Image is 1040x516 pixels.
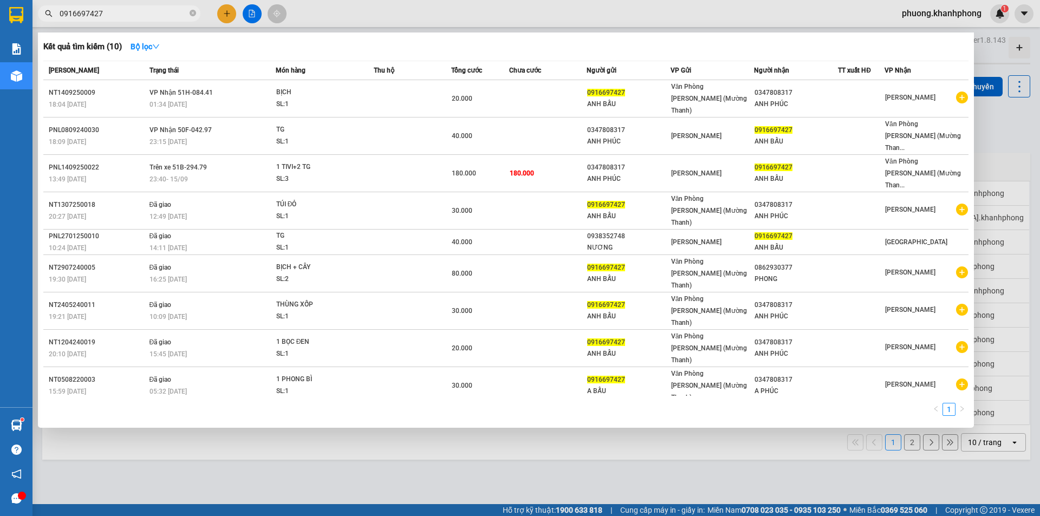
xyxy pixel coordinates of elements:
[149,388,187,395] span: 05:32 [DATE]
[276,242,357,254] div: SL: 1
[276,386,357,397] div: SL: 1
[885,306,935,313] span: [PERSON_NAME]
[149,213,187,220] span: 12:49 [DATE]
[49,199,146,211] div: NT1307250018
[49,313,86,321] span: 19:21 [DATE]
[11,469,22,479] span: notification
[276,199,357,211] div: TÚI ĐỎ
[11,493,22,504] span: message
[49,244,86,252] span: 10:24 [DATE]
[956,266,968,278] span: plus-circle
[587,162,670,173] div: 0347808317
[190,9,196,19] span: close-circle
[149,244,187,252] span: 14:11 [DATE]
[755,262,837,273] div: 0862930377
[451,67,482,74] span: Tổng cước
[587,173,670,185] div: ANH PHÚC
[452,169,476,177] span: 180.000
[671,67,691,74] span: VP Gửi
[587,273,670,285] div: ANH BẤU
[452,344,472,352] span: 20.000
[671,83,747,114] span: Văn Phòng [PERSON_NAME] (Mường Thanh)
[671,332,747,364] span: Văn Phòng [PERSON_NAME] (Mường Thanh)
[671,295,747,326] span: Văn Phòng [PERSON_NAME] (Mường Thanh)
[75,46,144,58] li: VP [PERSON_NAME]
[149,350,187,358] span: 15:45 [DATE]
[49,299,146,311] div: NT2405240011
[587,136,670,147] div: ANH PHÚC
[11,70,22,82] img: warehouse-icon
[149,313,187,321] span: 10:09 [DATE]
[587,338,625,346] span: 0916697427
[149,301,172,309] span: Đã giao
[885,381,935,388] span: [PERSON_NAME]
[276,67,305,74] span: Món hàng
[754,67,789,74] span: Người nhận
[149,338,172,346] span: Đã giao
[149,164,207,171] span: Trên xe 51B-294.79
[276,336,357,348] div: 1 BỌC ĐEN
[942,403,955,416] li: 1
[276,262,357,273] div: BỊCH + CÂY
[276,230,357,242] div: TG
[11,420,22,431] img: warehouse-icon
[276,299,357,311] div: THÙNG XỐP
[49,388,86,395] span: 15:59 [DATE]
[149,138,187,146] span: 23:15 [DATE]
[755,99,837,110] div: ANH PHÚC
[955,403,968,416] li: Next Page
[838,67,871,74] span: TT xuất HĐ
[755,337,837,348] div: 0347808317
[276,273,357,285] div: SL: 2
[60,8,187,19] input: Tìm tên, số ĐT hoặc mã đơn
[755,232,792,240] span: 0916697427
[49,213,86,220] span: 20:27 [DATE]
[11,445,22,455] span: question-circle
[49,125,146,136] div: PNL0809240030
[885,120,961,152] span: Văn Phòng [PERSON_NAME] (Mường Than...
[885,238,947,246] span: [GEOGRAPHIC_DATA]
[755,87,837,99] div: 0347808317
[671,370,747,401] span: Văn Phòng [PERSON_NAME] (Mường Thanh)
[929,403,942,416] li: Previous Page
[190,10,196,16] span: close-circle
[49,374,146,386] div: NT0508220003
[959,406,965,412] span: right
[929,403,942,416] button: left
[452,270,472,277] span: 80.000
[587,67,616,74] span: Người gửi
[956,92,968,103] span: plus-circle
[49,162,146,173] div: PNL1409250022
[671,132,721,140] span: [PERSON_NAME]
[587,231,670,242] div: 0938352748
[755,173,837,185] div: ANH BẤU
[587,211,670,222] div: ANH BẤU
[587,125,670,136] div: 0347808317
[587,301,625,309] span: 0916697427
[5,5,157,26] li: [PERSON_NAME]
[45,10,53,17] span: search
[49,67,99,74] span: [PERSON_NAME]
[122,38,168,55] button: Bộ lọcdown
[755,386,837,397] div: A PHÚC
[956,204,968,215] span: plus-circle
[452,95,472,102] span: 20.000
[452,307,472,315] span: 30.000
[587,348,670,360] div: ANH BẤU
[452,238,472,246] span: 40.000
[510,169,534,177] span: 180.000
[755,348,837,360] div: ANH PHÚC
[276,87,357,99] div: BỊCH
[9,7,23,23] img: logo-vxr
[955,403,968,416] button: right
[276,161,357,173] div: 1 TIVI+2 TG
[671,238,721,246] span: [PERSON_NAME]
[276,348,357,360] div: SL: 1
[587,242,670,253] div: NƯƠNG
[5,5,43,43] img: logo.jpg
[452,207,472,214] span: 30.000
[885,343,935,351] span: [PERSON_NAME]
[755,273,837,285] div: PHONG
[49,101,86,108] span: 18:04 [DATE]
[374,67,394,74] span: Thu hộ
